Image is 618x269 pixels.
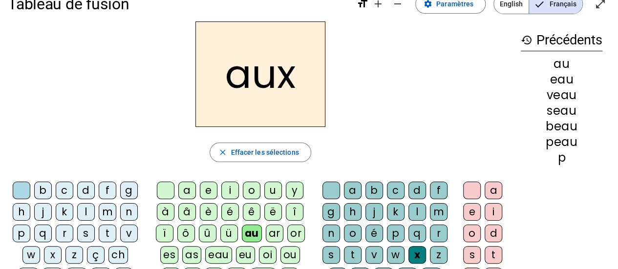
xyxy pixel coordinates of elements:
div: f [430,182,448,199]
div: z [430,246,448,264]
div: ç [87,246,105,264]
div: o [243,182,260,199]
div: x [44,246,62,264]
div: g [120,182,138,199]
div: p [13,225,30,242]
div: o [344,225,362,242]
div: î [286,203,303,221]
div: s [77,225,95,242]
div: p [521,152,602,164]
div: k [56,203,73,221]
div: j [34,203,52,221]
div: t [485,246,502,264]
div: a [178,182,196,199]
div: m [430,203,448,221]
div: f [99,182,116,199]
div: beau [521,121,602,132]
div: ê [243,203,260,221]
mat-icon: close [218,148,227,157]
div: veau [521,89,602,101]
div: y [286,182,303,199]
div: s [322,246,340,264]
div: a [344,182,362,199]
div: è [200,203,217,221]
div: eau [521,74,602,85]
div: ch [108,246,128,264]
div: û [199,225,216,242]
div: ou [280,246,300,264]
div: â [178,203,196,221]
div: i [485,203,502,221]
div: t [344,246,362,264]
span: Effacer les sélections [231,146,298,158]
div: a [485,182,502,199]
div: h [13,203,30,221]
div: é [221,203,239,221]
div: z [65,246,83,264]
div: k [387,203,405,221]
div: es [160,246,178,264]
div: n [322,225,340,242]
div: s [463,246,481,264]
h2: aux [195,21,325,127]
div: e [463,203,481,221]
div: é [365,225,383,242]
div: au [521,58,602,70]
h3: Précédents [521,29,602,51]
div: t [99,225,116,242]
div: ë [264,203,282,221]
div: eau [205,246,232,264]
div: ar [266,225,283,242]
div: ô [177,225,195,242]
div: v [120,225,138,242]
div: p [387,225,405,242]
div: b [34,182,52,199]
div: ï [156,225,173,242]
div: n [120,203,138,221]
div: h [344,203,362,221]
div: peau [521,136,602,148]
div: u [264,182,282,199]
div: q [34,225,52,242]
button: Effacer les sélections [210,143,311,162]
div: seau [521,105,602,117]
div: d [408,182,426,199]
div: x [408,246,426,264]
div: r [430,225,448,242]
div: g [322,203,340,221]
div: d [77,182,95,199]
div: l [77,203,95,221]
div: q [408,225,426,242]
div: b [365,182,383,199]
div: oi [259,246,277,264]
div: d [485,225,502,242]
div: l [408,203,426,221]
div: or [287,225,305,242]
div: c [56,182,73,199]
div: à [157,203,174,221]
div: as [182,246,201,264]
div: m [99,203,116,221]
mat-icon: history [521,34,533,46]
div: v [365,246,383,264]
div: e [200,182,217,199]
div: c [387,182,405,199]
div: j [365,203,383,221]
div: ü [220,225,238,242]
div: w [387,246,405,264]
div: w [22,246,40,264]
div: r [56,225,73,242]
div: i [221,182,239,199]
div: eu [236,246,255,264]
div: o [463,225,481,242]
div: au [242,225,262,242]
